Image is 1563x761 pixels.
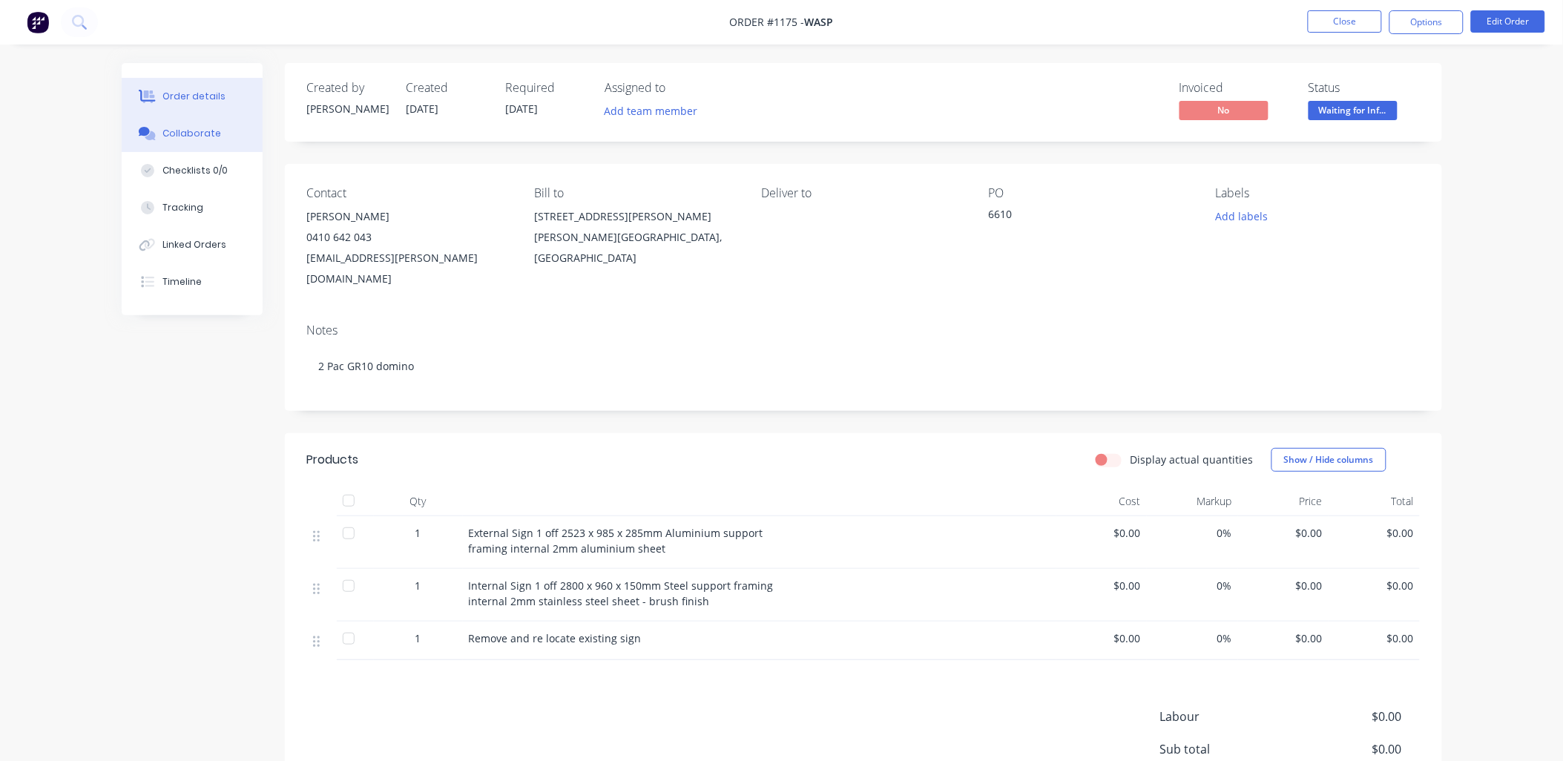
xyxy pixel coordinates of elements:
div: Products [307,451,359,469]
div: Timeline [162,275,202,289]
span: Sub total [1160,740,1292,758]
div: Required [506,81,588,95]
span: Waiting for Inf... [1309,101,1398,119]
button: Waiting for Inf... [1309,101,1398,123]
span: 1 [415,578,421,593]
div: Status [1309,81,1420,95]
div: Invoiced [1179,81,1291,95]
div: Qty [374,487,463,516]
span: Remove and re locate existing sign [469,631,642,645]
div: Bill to [534,186,737,200]
button: Add labels [1208,206,1276,226]
span: $0.00 [1062,578,1142,593]
span: 0% [1153,578,1232,593]
span: $0.00 [1244,630,1323,646]
div: Price [1238,487,1329,516]
span: 1 [415,630,421,646]
span: External Sign 1 off 2523 x 985 x 285mm Aluminium support framing internal 2mm aluminium sheet [469,526,763,556]
div: Assigned to [605,81,754,95]
div: 0410 642 043 [307,227,510,248]
div: [PERSON_NAME] [307,101,389,116]
span: WASP [805,16,834,30]
span: Order #1175 - [730,16,805,30]
span: $0.00 [1291,708,1401,725]
div: Checklists 0/0 [162,164,228,177]
button: Show / Hide columns [1271,448,1386,472]
div: Contact [307,186,510,200]
div: Markup [1147,487,1238,516]
div: Created by [307,81,389,95]
div: Order details [162,90,226,103]
div: PO [989,186,1192,200]
div: 6610 [989,206,1174,227]
button: Tracking [122,189,263,226]
button: Checklists 0/0 [122,152,263,189]
span: $0.00 [1062,525,1142,541]
button: Close [1308,10,1382,33]
div: Deliver to [761,186,964,200]
div: Created [407,81,488,95]
div: 2 Pac GR10 domino [307,343,1420,389]
span: 0% [1153,525,1232,541]
span: Internal Sign 1 off 2800 x 960 x 150mm Steel support framing internal 2mm stainless steel sheet -... [469,579,774,608]
label: Display actual quantities [1131,452,1254,467]
div: [PERSON_NAME] [307,206,510,227]
button: Add team member [596,101,705,121]
div: Labels [1216,186,1419,200]
span: $0.00 [1335,525,1414,541]
span: $0.00 [1062,630,1142,646]
span: $0.00 [1335,630,1414,646]
span: [DATE] [506,102,539,116]
span: $0.00 [1335,578,1414,593]
button: Timeline [122,263,263,300]
div: Linked Orders [162,238,226,251]
span: $0.00 [1244,578,1323,593]
span: No [1179,101,1269,119]
img: Factory [27,11,49,33]
span: $0.00 [1244,525,1323,541]
button: Add team member [605,101,706,121]
div: Collaborate [162,127,221,140]
div: Total [1329,487,1420,516]
div: Notes [307,323,1420,337]
div: Cost [1056,487,1148,516]
span: 0% [1153,630,1232,646]
button: Edit Order [1471,10,1545,33]
button: Options [1389,10,1464,34]
button: Collaborate [122,115,263,152]
div: Tracking [162,201,203,214]
button: Order details [122,78,263,115]
div: [PERSON_NAME]0410 642 043[EMAIL_ADDRESS][PERSON_NAME][DOMAIN_NAME] [307,206,510,289]
div: [EMAIL_ADDRESS][PERSON_NAME][DOMAIN_NAME] [307,248,510,289]
div: [STREET_ADDRESS][PERSON_NAME][PERSON_NAME][GEOGRAPHIC_DATA], [GEOGRAPHIC_DATA] [534,206,737,269]
span: [DATE] [407,102,439,116]
div: [STREET_ADDRESS][PERSON_NAME] [534,206,737,227]
span: 1 [415,525,421,541]
span: $0.00 [1291,740,1401,758]
div: [PERSON_NAME][GEOGRAPHIC_DATA], [GEOGRAPHIC_DATA] [534,227,737,269]
span: Labour [1160,708,1292,725]
button: Linked Orders [122,226,263,263]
